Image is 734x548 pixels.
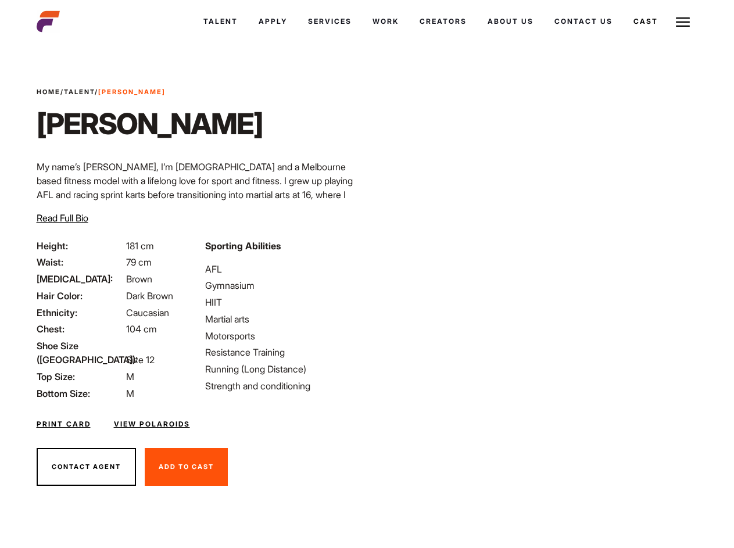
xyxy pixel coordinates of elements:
img: cropped-aefm-brand-fav-22-square.png [37,10,60,33]
span: [MEDICAL_DATA]: [37,272,124,286]
a: Home [37,88,60,96]
span: Chest: [37,322,124,336]
a: Print Card [37,419,91,429]
span: / / [37,87,166,97]
strong: Sporting Abilities [205,240,281,252]
span: Caucasian [126,307,169,318]
li: Gymnasium [205,278,360,292]
span: 79 cm [126,256,152,268]
a: Talent [64,88,95,96]
span: Ethnicity: [37,306,124,320]
img: Burger icon [676,15,690,29]
span: Bottom Size: [37,386,124,400]
span: Waist: [37,255,124,269]
li: HIIT [205,295,360,309]
span: Top Size: [37,370,124,384]
a: Services [298,6,362,37]
button: Contact Agent [37,448,136,486]
li: Martial arts [205,312,360,326]
span: Shoe Size ([GEOGRAPHIC_DATA]): [37,339,124,367]
span: M [126,371,134,382]
span: Dark Brown [126,290,173,302]
a: About Us [477,6,544,37]
a: Work [362,6,409,37]
li: Motorsports [205,329,360,343]
p: My name’s [PERSON_NAME], I’m [DEMOGRAPHIC_DATA] and a Melbourne based fitness model with a lifelo... [37,160,360,285]
a: Contact Us [544,6,623,37]
span: 104 cm [126,323,157,335]
li: AFL [205,262,360,276]
span: Size 12 [126,354,155,366]
span: Read Full Bio [37,212,88,224]
span: 181 cm [126,240,154,252]
li: Strength and conditioning [205,379,360,393]
span: Brown [126,273,152,285]
span: Add To Cast [159,463,214,471]
span: Height: [37,239,124,253]
a: View Polaroids [114,419,190,429]
button: Read Full Bio [37,211,88,225]
span: M [126,388,134,399]
a: Talent [193,6,248,37]
a: Cast [623,6,668,37]
li: Running (Long Distance) [205,362,360,376]
a: Apply [248,6,298,37]
button: Add To Cast [145,448,228,486]
a: Creators [409,6,477,37]
span: Hair Color: [37,289,124,303]
li: Resistance Training [205,345,360,359]
strong: [PERSON_NAME] [98,88,166,96]
h1: [PERSON_NAME] [37,106,263,141]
